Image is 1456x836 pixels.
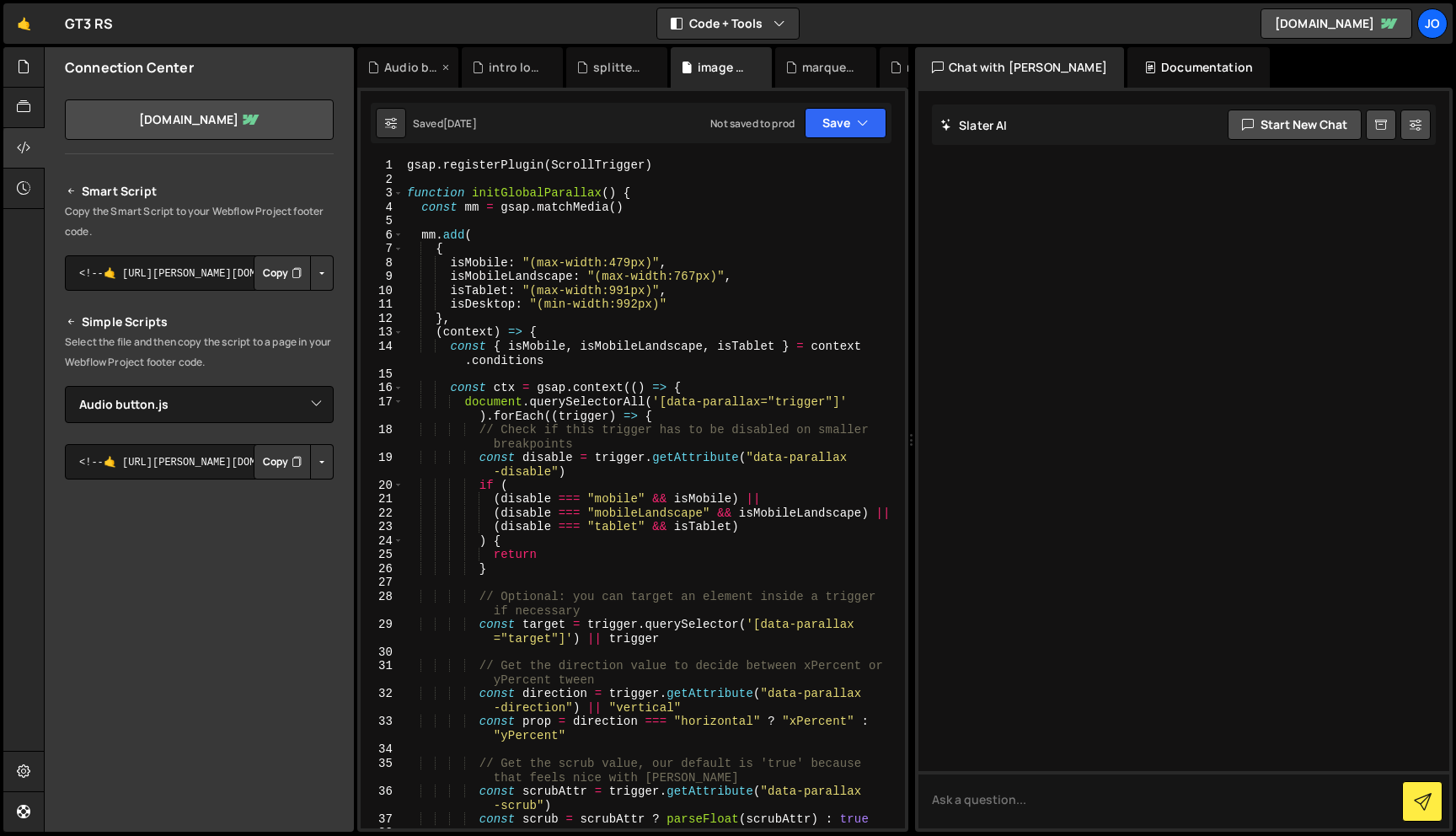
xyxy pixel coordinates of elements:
[361,715,404,742] div: 33
[413,116,477,131] div: Saved
[361,340,404,367] div: 14
[443,116,477,131] div: [DATE]
[1261,8,1412,39] a: [DOMAIN_NAME]
[710,116,795,131] div: Not saved to prod
[805,108,886,138] button: Save
[361,646,404,660] div: 30
[361,297,404,312] div: 11
[361,506,404,521] div: 22
[1417,8,1448,39] a: Jo
[254,255,334,291] div: Button group with nested dropdown
[361,618,404,646] div: 29
[361,562,404,576] div: 26
[65,255,334,291] textarea: <!--🤙 [URL][PERSON_NAME][DOMAIN_NAME]> <script>document.addEventListener("DOMContentLoaded", func...
[802,59,856,76] div: marquee.js
[65,507,335,659] iframe: YouTube video player
[361,395,404,423] div: 17
[65,332,334,372] p: Select the file and then copy the script to a page in your Webflow Project footer code.
[361,270,404,284] div: 9
[361,757,404,785] div: 35
[384,59,438,76] div: Audio button.js
[361,451,404,479] div: 19
[361,548,404,562] div: 25
[915,47,1124,88] div: Chat with [PERSON_NAME]
[698,59,752,76] div: image parralax.js
[361,312,404,326] div: 12
[907,59,941,76] div: nav.js
[657,8,799,39] button: Code + Tools
[361,659,404,687] div: 31
[361,201,404,215] div: 4
[361,742,404,757] div: 34
[65,58,194,77] h2: Connection Center
[254,255,311,291] button: Copy
[65,201,334,242] p: Copy the Smart Script to your Webflow Project footer code.
[361,381,404,395] div: 16
[361,576,404,590] div: 27
[254,444,334,480] div: Button group with nested dropdown
[65,670,335,822] iframe: YouTube video player
[254,444,311,480] button: Copy
[1127,47,1270,88] div: Documentation
[65,312,334,332] h2: Simple Scripts
[361,812,404,827] div: 37
[361,590,404,618] div: 28
[361,325,404,340] div: 13
[65,13,113,34] div: GT3 RS
[361,534,404,549] div: 24
[361,256,404,271] div: 8
[593,59,647,76] div: splittext reveal.js
[940,117,1008,133] h2: Slater AI
[361,785,404,812] div: 36
[361,186,404,201] div: 3
[1228,110,1362,140] button: Start new chat
[361,520,404,534] div: 23
[361,214,404,228] div: 5
[361,173,404,187] div: 2
[361,367,404,382] div: 15
[489,59,543,76] div: intro loader.js
[361,284,404,298] div: 10
[361,158,404,173] div: 1
[65,181,334,201] h2: Smart Script
[65,444,334,480] textarea: <!--🤙 [URL][PERSON_NAME][DOMAIN_NAME]> <script>document.addEventListener("DOMContentLoaded", func...
[361,228,404,243] div: 6
[361,242,404,256] div: 7
[361,479,404,493] div: 20
[361,423,404,451] div: 18
[3,3,45,44] a: 🤙
[361,492,404,506] div: 21
[361,687,404,715] div: 32
[65,99,334,140] a: [DOMAIN_NAME]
